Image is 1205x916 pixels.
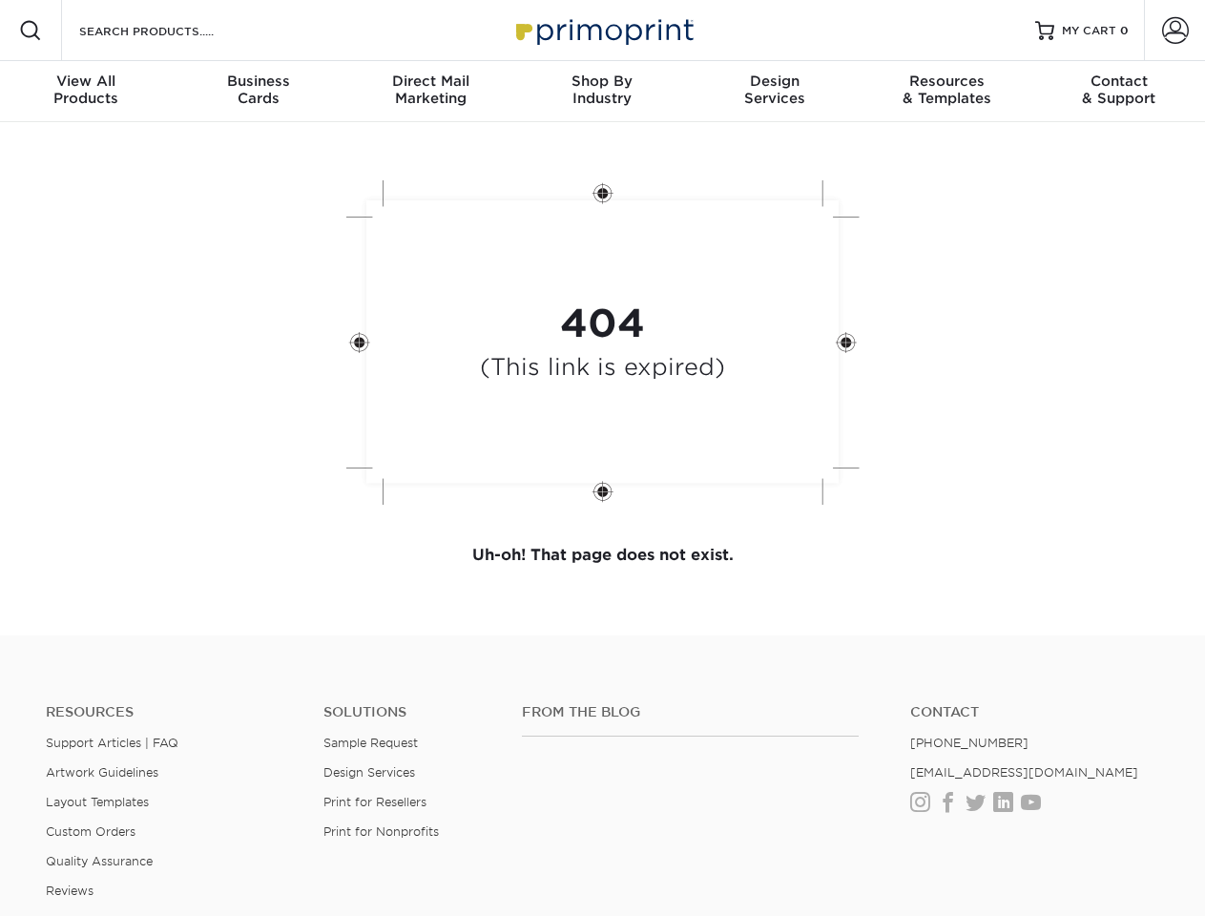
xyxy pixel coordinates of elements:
a: Resources& Templates [861,61,1032,122]
div: Services [689,73,861,107]
h4: Solutions [323,704,493,720]
span: Business [172,73,343,90]
span: MY CART [1062,23,1116,39]
a: Print for Resellers [323,795,426,809]
span: Resources [861,73,1032,90]
div: Cards [172,73,343,107]
span: Design [689,73,861,90]
strong: 404 [560,301,645,346]
a: Artwork Guidelines [46,765,158,780]
span: Contact [1033,73,1205,90]
h4: From the Blog [522,704,859,720]
div: Industry [516,73,688,107]
a: BusinessCards [172,61,343,122]
a: Quality Assurance [46,854,153,868]
a: Sample Request [323,736,418,750]
a: [EMAIL_ADDRESS][DOMAIN_NAME] [910,765,1138,780]
a: Layout Templates [46,795,149,809]
a: DesignServices [689,61,861,122]
div: & Support [1033,73,1205,107]
a: Direct MailMarketing [344,61,516,122]
input: SEARCH PRODUCTS..... [77,19,263,42]
a: [PHONE_NUMBER] [910,736,1028,750]
a: Shop ByIndustry [516,61,688,122]
a: Support Articles | FAQ [46,736,178,750]
a: Contact [910,704,1159,720]
a: Print for Nonprofits [323,824,439,839]
a: Contact& Support [1033,61,1205,122]
div: Marketing [344,73,516,107]
strong: Uh-oh! That page does not exist. [472,546,734,564]
a: Design Services [323,765,415,780]
h4: Resources [46,704,295,720]
img: Primoprint [508,10,698,51]
span: Shop By [516,73,688,90]
a: Custom Orders [46,824,135,839]
h4: (This link is expired) [480,354,725,382]
a: Reviews [46,884,93,898]
div: & Templates [861,73,1032,107]
span: 0 [1120,24,1129,37]
span: Direct Mail [344,73,516,90]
